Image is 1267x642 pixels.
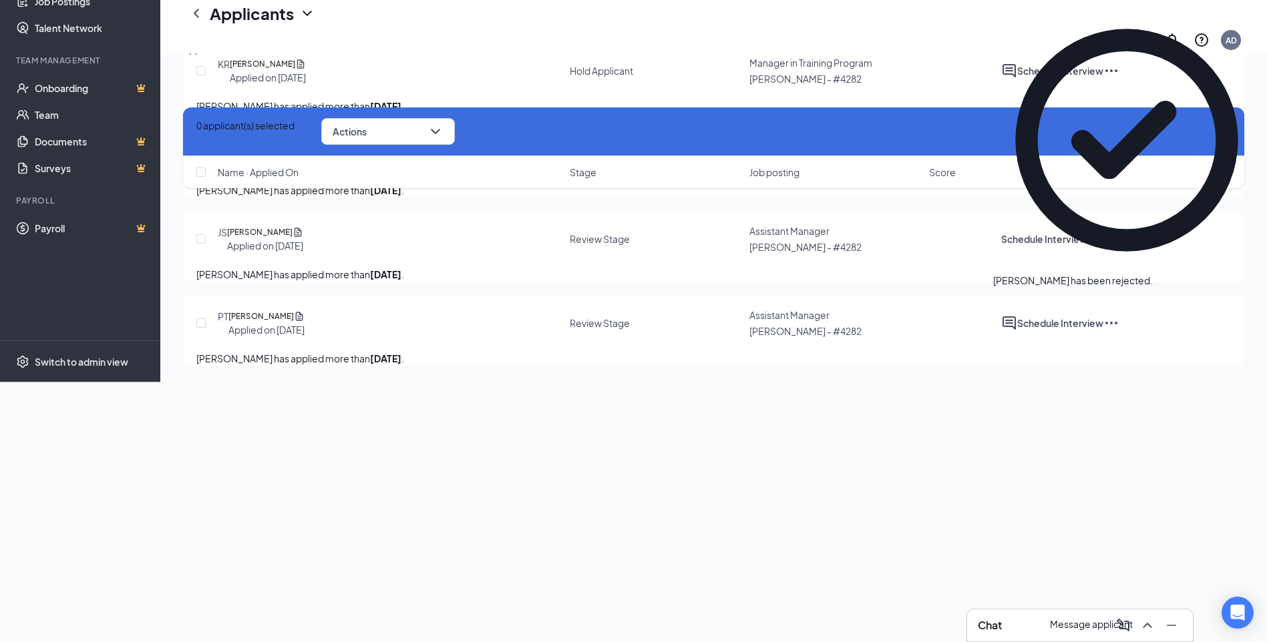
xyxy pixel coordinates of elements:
[1050,617,1133,631] div: Message applicant
[978,618,1002,633] h3: Chat
[196,118,295,145] span: 0 applicant(s) selected
[749,225,830,237] span: Assistant Manager
[227,239,303,252] div: Applied on [DATE]
[993,274,1153,288] div: [PERSON_NAME] has been rejected.
[749,241,862,253] span: [PERSON_NAME] - #4282
[1163,617,1180,633] svg: Minimize
[228,323,305,336] div: Applied on [DATE]
[1137,615,1158,636] button: ChevronUp
[218,166,299,179] span: Name · Applied On
[570,166,596,179] span: Stage
[370,352,401,364] b: [DATE]
[35,155,149,182] a: SurveysCrown
[35,355,128,368] div: Switch to admin view
[196,351,1231,366] p: [PERSON_NAME] has applied more than .
[427,123,443,139] svg: ChevronDown
[196,267,1231,282] p: [PERSON_NAME] has applied more than .
[35,101,149,128] a: Team
[16,55,146,66] div: Team Management
[299,5,315,21] svg: ChevronDown
[1222,597,1254,629] div: Open Intercom Messenger
[749,166,799,179] span: Job posting
[227,226,293,239] h5: [PERSON_NAME]
[218,226,227,239] div: JS
[1001,315,1017,331] svg: ActiveChat
[1139,617,1155,633] svg: ChevronUp
[570,232,630,246] div: Review Stage
[993,7,1260,274] svg: CheckmarkCircle
[16,195,146,206] div: Payroll
[35,75,149,101] a: OnboardingCrown
[321,118,455,145] button: ActionsChevronDown
[228,310,294,323] h5: [PERSON_NAME]
[749,309,830,321] span: Assistant Manager
[1103,315,1119,331] svg: Ellipses
[35,15,149,41] a: Talent Network
[370,268,401,280] b: [DATE]
[16,355,29,368] svg: Settings
[294,310,305,323] svg: Document
[218,310,228,323] div: PT
[35,128,149,155] a: DocumentsCrown
[210,2,294,25] h1: Applicants
[929,166,956,179] span: Score
[333,127,367,136] span: Actions
[293,226,303,239] svg: Document
[1161,615,1182,636] button: Minimize
[188,5,204,21] svg: ChevronLeft
[749,325,862,337] span: [PERSON_NAME] - #4282
[570,316,630,330] div: Review Stage
[35,215,149,242] a: PayrollCrown
[1017,315,1103,331] button: Schedule Interview
[1113,615,1134,636] button: ComposeMessage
